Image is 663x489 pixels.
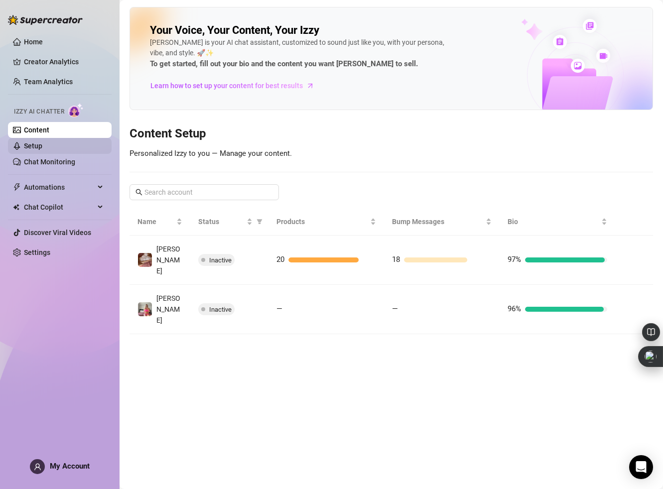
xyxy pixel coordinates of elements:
h3: Content Setup [130,126,653,142]
span: Chat Copilot [24,199,95,215]
span: arrow-right [305,81,315,91]
a: Discover Viral Videos [24,229,91,237]
h2: Your Voice, Your Content, Your Izzy [150,23,319,37]
span: Products [276,216,368,227]
th: Bio [500,208,615,236]
span: Status [198,216,245,227]
span: search [135,189,142,196]
img: Susanna [138,253,152,267]
a: Team Analytics [24,78,73,86]
span: Name [137,216,174,227]
div: Open Intercom Messenger [629,455,653,479]
span: — [276,304,282,313]
th: Name [130,208,190,236]
a: Content [24,126,49,134]
img: Chat Copilot [13,204,19,211]
th: Products [268,208,384,236]
img: logo-BBDzfeDw.svg [8,15,83,25]
span: 18 [392,255,400,264]
span: filter [257,219,263,225]
span: Automations [24,179,95,195]
span: thunderbolt [13,183,21,191]
span: My Account [50,462,90,471]
a: Home [24,38,43,46]
span: user [34,463,41,471]
span: 97% [508,255,521,264]
div: [PERSON_NAME] is your AI chat assistant, customized to sound just like you, with your persona, vi... [150,37,449,70]
span: 20 [276,255,284,264]
span: filter [255,214,265,229]
th: Status [190,208,268,236]
a: Chat Monitoring [24,158,75,166]
span: — [392,304,398,313]
span: Izzy AI Chatter [14,107,64,117]
a: Learn how to set up your content for best results [150,78,322,94]
span: [PERSON_NAME] [156,245,180,275]
span: [PERSON_NAME] [156,294,180,324]
img: Susanna [138,302,152,316]
img: ai-chatter-content-library-cLFOSyPT.png [498,8,653,110]
img: AI Chatter [68,103,84,118]
a: Setup [24,142,42,150]
span: Inactive [209,306,232,313]
strong: To get started, fill out your bio and the content you want [PERSON_NAME] to sell. [150,59,418,68]
span: Bio [508,216,599,227]
span: Learn how to set up your content for best results [150,80,303,91]
span: 96% [508,304,521,313]
input: Search account [144,187,265,198]
th: Bump Messages [384,208,500,236]
a: Settings [24,248,50,256]
span: Personalized Izzy to you — Manage your content. [130,149,292,158]
a: Creator Analytics [24,54,104,70]
span: Bump Messages [392,216,484,227]
span: Inactive [209,256,232,264]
